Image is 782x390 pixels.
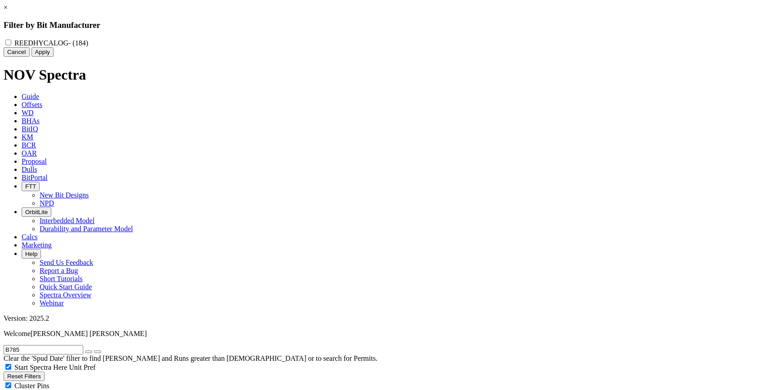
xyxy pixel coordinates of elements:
a: Interbedded Model [40,217,94,224]
a: Send Us Feedback [40,259,93,266]
a: Short Tutorials [40,275,83,282]
span: BHAs [22,117,40,125]
span: OrbitLite [25,209,48,215]
span: BCR [22,141,36,149]
span: Guide [22,93,39,100]
span: WD [22,109,34,117]
button: Reset Filters [4,372,45,381]
span: Marketing [22,241,52,249]
span: Clear the 'Spud Date' filter to find [PERSON_NAME] and Runs greater than [DEMOGRAPHIC_DATA] or to... [4,354,378,362]
a: Quick Start Guide [40,283,92,291]
button: Apply [31,47,54,57]
a: Webinar [40,299,64,307]
h1: NOV Spectra [4,67,778,83]
span: KM [22,133,33,141]
label: REEDHYCALOG [14,39,88,47]
h3: Filter by Bit Manufacturer [4,20,778,30]
span: OAR [22,149,37,157]
span: FTT [25,183,36,190]
span: Unit Pref [69,363,95,371]
span: Cluster Pins [14,382,49,390]
span: Start Spectra Here [14,363,67,371]
a: NPD [40,199,54,207]
span: Proposal [22,157,47,165]
button: Cancel [4,47,30,57]
span: BitPortal [22,174,48,181]
a: Spectra Overview [40,291,91,299]
input: Search [4,345,83,354]
span: Dulls [22,166,37,173]
a: New Bit Designs [40,191,89,199]
a: × [4,4,8,11]
span: [PERSON_NAME] [PERSON_NAME] [31,330,147,337]
span: Calcs [22,233,38,241]
a: Durability and Parameter Model [40,225,133,233]
div: Version: 2025.2 [4,314,778,323]
span: BitIQ [22,125,38,133]
p: Welcome [4,330,778,338]
span: Offsets [22,101,42,108]
span: - (184) [68,39,88,47]
span: Help [25,251,37,257]
a: Report a Bug [40,267,78,274]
